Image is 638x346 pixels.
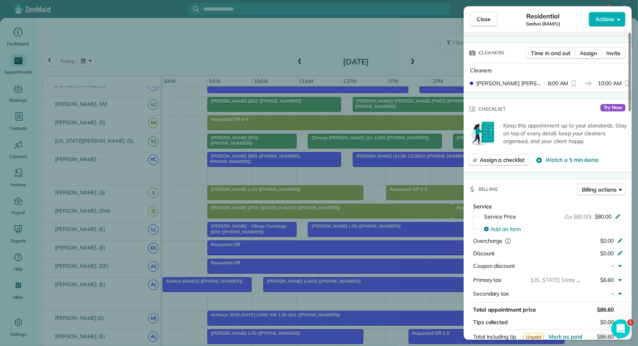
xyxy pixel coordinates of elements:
[503,122,627,145] p: Keep this appointment up to your standards. Stay on top of every detail, keep your cleaners organ...
[473,250,495,257] span: Discount
[480,156,525,164] span: Assign a checklist
[473,306,536,313] span: Total appointment price
[479,105,506,113] span: Checklist
[600,237,614,244] span: $0.00
[601,47,625,59] button: Invite
[565,213,592,221] span: (1x $80.00)
[479,210,625,223] button: Service Price(1x $80.00)$80.00
[523,333,544,341] span: Unpaid
[600,276,614,283] span: $6.60
[611,319,630,338] iframe: Intercom live chat
[473,262,515,269] span: Coupon discount
[468,154,530,166] button: Assign a checklist
[595,213,611,221] span: $80.00
[473,318,508,326] span: Tips collected
[479,223,625,235] button: Add an item
[473,203,492,210] span: Service
[575,47,602,59] button: Assign
[526,21,560,27] span: Saatva (8AM/U)
[627,319,634,326] span: 1
[479,185,498,193] span: Billing
[548,79,568,87] span: 8:00 AM
[473,237,541,245] div: Overcharge
[470,317,625,328] button: Tips collected$0.00
[473,333,516,340] span: Total including tip
[473,290,509,297] span: Secondary tax
[470,12,497,27] button: Close
[595,15,614,23] span: Actions
[582,186,617,194] span: Billing actions
[531,49,570,57] span: Time in and out
[536,156,599,164] button: Watch a 5 min demo
[470,67,492,74] span: Cleaners
[473,276,502,283] span: Primary tax
[484,213,516,221] span: Service Price
[597,333,614,340] span: $86.60
[479,49,505,57] span: Cleaners
[490,225,521,233] span: Add an item
[545,156,599,164] span: Watch a 5 min demo
[598,79,622,87] span: 10:00 AM
[476,79,545,87] span: [PERSON_NAME] [PERSON_NAME]. (E)
[611,290,614,297] span: -
[611,262,614,269] span: -
[527,11,560,21] span: Residential
[549,333,583,341] button: Mark as paid
[526,47,575,59] button: Time in and out
[600,250,614,257] span: $0.00
[606,49,620,57] span: Invite
[477,15,491,23] span: Close
[580,49,597,57] span: Assign
[600,104,625,112] span: Try Now
[600,318,614,326] span: $0.00
[549,333,583,340] span: Mark as paid
[597,306,614,313] span: $86.60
